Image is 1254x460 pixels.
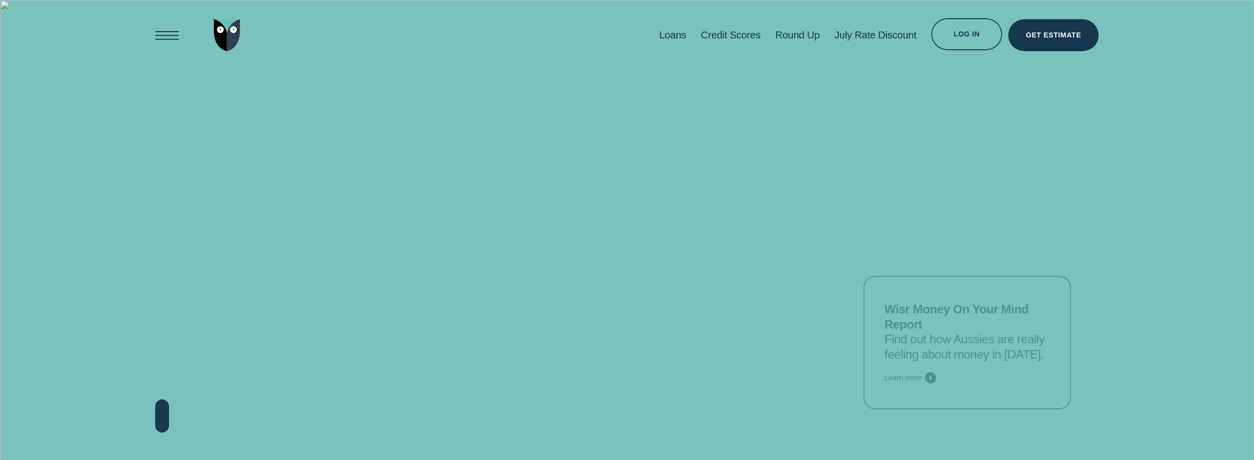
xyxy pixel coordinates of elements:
div: Round Up [775,30,819,41]
a: Get Estimate [1008,19,1099,51]
a: Wisr Money On Your Mind ReportFind out how Aussies are really feeling about money in [DATE].Learn... [864,276,1071,410]
p: Find out how Aussies are really feeling about money in [DATE]. [884,302,1050,362]
div: Credit Scores [701,30,761,41]
button: Log in [931,18,1002,50]
strong: Wisr Money On Your Mind Report [884,302,1028,331]
div: July Rate Discount [835,30,916,41]
div: Loans [659,30,686,41]
button: Open Menu [151,19,183,51]
span: Learn more [884,373,922,383]
img: Wisr [214,19,240,51]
